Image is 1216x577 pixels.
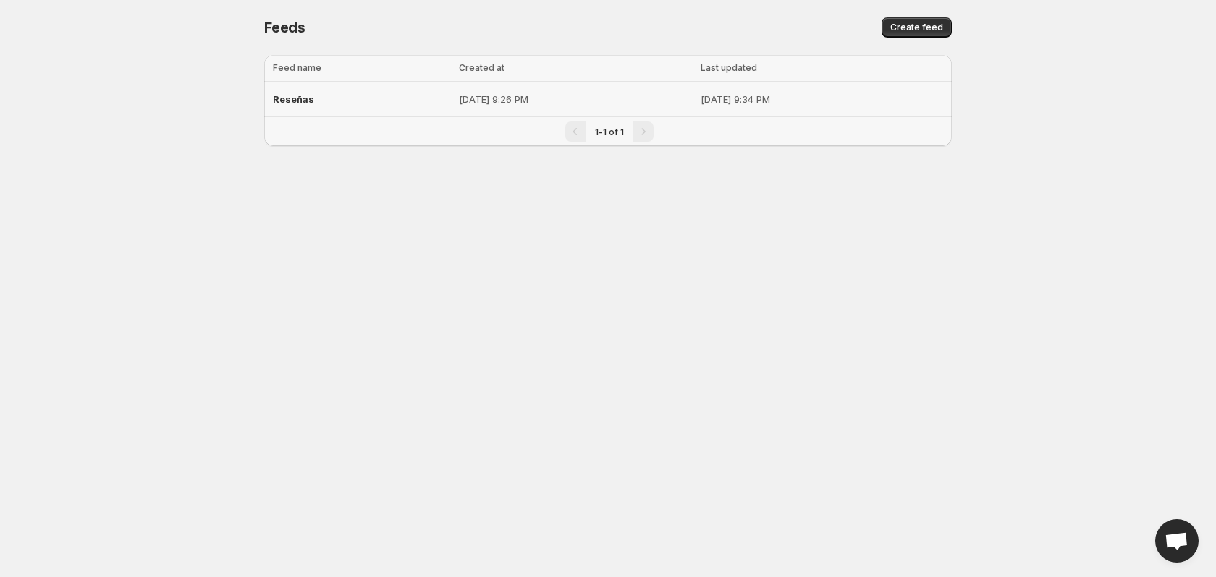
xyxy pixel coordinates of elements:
[882,17,952,38] button: Create feed
[595,127,624,137] span: 1-1 of 1
[273,62,321,73] span: Feed name
[701,92,943,106] p: [DATE] 9:34 PM
[1155,519,1199,563] a: Open chat
[273,93,314,105] span: Reseñas
[890,22,943,33] span: Create feed
[459,62,504,73] span: Created at
[264,116,952,146] nav: Pagination
[701,62,757,73] span: Last updated
[459,92,692,106] p: [DATE] 9:26 PM
[264,19,305,36] span: Feeds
